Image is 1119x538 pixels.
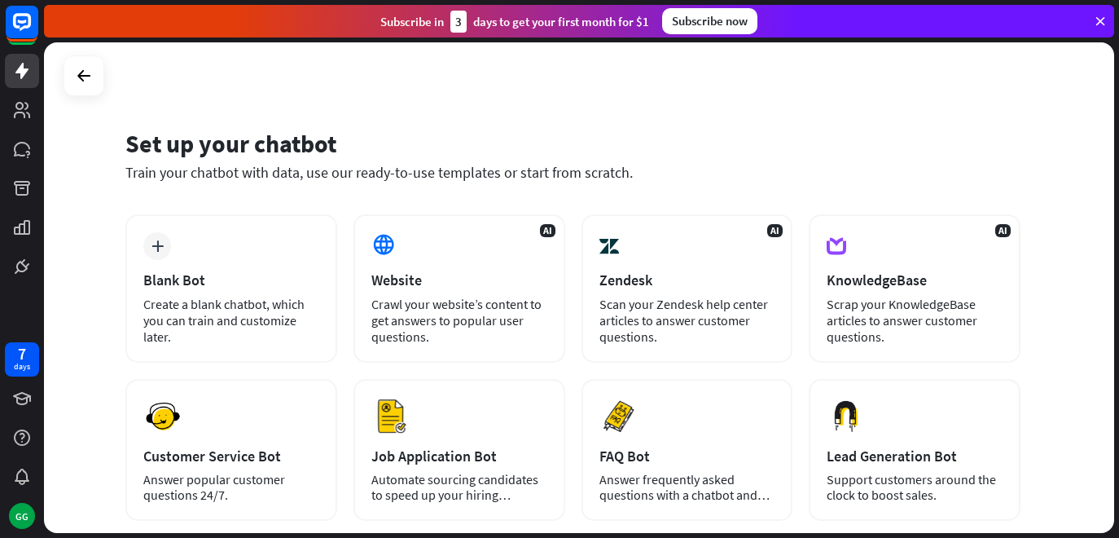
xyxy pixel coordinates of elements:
div: Zendesk [599,271,775,289]
div: Crawl your website’s content to get answers to popular user questions. [371,296,547,345]
div: Lead Generation Bot [827,447,1003,465]
div: KnowledgeBase [827,271,1003,289]
i: plus [151,240,164,252]
div: days [14,361,30,373]
div: Subscribe now [662,8,757,34]
div: Set up your chatbot [125,128,1020,159]
div: 7 [18,346,26,361]
div: Blank Bot [143,271,319,289]
span: AI [995,224,1011,237]
span: AI [767,224,783,237]
div: Support customers around the clock to boost sales. [827,472,1003,503]
div: Scan your Zendesk help center articles to answer customer questions. [599,296,775,345]
div: Train your chatbot with data, use our ready-to-use templates or start from scratch. [125,163,1020,182]
div: Scrap your KnowledgeBase articles to answer customer questions. [827,296,1003,345]
div: Job Application Bot [371,447,547,465]
div: Answer popular customer questions 24/7. [143,472,319,503]
a: 7 days [5,342,39,377]
div: Create a blank chatbot, which you can train and customize later. [143,296,319,345]
div: FAQ Bot [599,447,775,465]
div: Answer frequently asked questions with a chatbot and save your time. [599,472,775,503]
span: AI [540,224,555,237]
div: GG [9,503,35,529]
div: Website [371,271,547,289]
div: Subscribe in days to get your first month for $1 [380,11,649,33]
div: 3 [450,11,467,33]
div: Automate sourcing candidates to speed up your hiring process. [371,472,547,503]
div: Customer Service Bot [143,447,319,465]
